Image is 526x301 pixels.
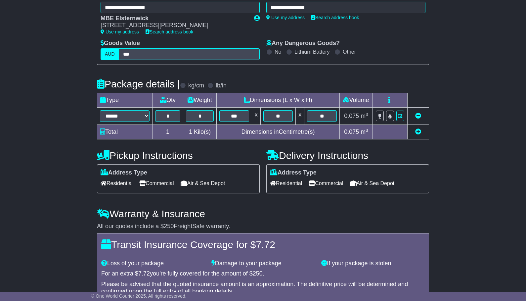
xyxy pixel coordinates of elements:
h4: Delivery Instructions [266,150,429,161]
td: 1 [153,125,183,139]
label: lb/in [216,82,227,89]
a: Add new item [415,128,421,135]
a: Remove this item [415,113,421,119]
label: No [275,49,281,55]
span: m [361,128,368,135]
td: Kilo(s) [183,125,217,139]
div: MBE Elsternwick [101,15,247,22]
label: Goods Value [101,40,140,47]
td: Dimensions in Centimetre(s) [216,125,339,139]
h4: Transit Insurance Coverage for $ [101,239,425,250]
div: Damage to your package [208,260,318,267]
h4: Warranty & Insurance [97,208,429,219]
span: m [361,113,368,119]
td: Weight [183,93,217,108]
div: [STREET_ADDRESS][PERSON_NAME] [101,22,247,29]
sup: 3 [366,112,368,117]
a: Use my address [101,29,139,34]
label: Other [343,49,356,55]
td: Volume [339,93,373,108]
a: Search address book [146,29,193,34]
h4: Package details | [97,78,180,89]
label: Address Type [101,169,147,176]
td: Dimensions (L x W x H) [216,93,339,108]
span: 7.72 [256,239,275,250]
div: Loss of your package [98,260,208,267]
td: x [296,108,304,125]
span: Commercial [309,178,343,188]
span: Residential [270,178,302,188]
span: 1 [189,128,192,135]
td: Qty [153,93,183,108]
td: Type [97,93,153,108]
span: 250 [253,270,263,277]
sup: 3 [366,128,368,133]
h4: Pickup Instructions [97,150,260,161]
span: Commercial [139,178,174,188]
div: All our quotes include a $ FreightSafe warranty. [97,223,429,230]
span: Air & Sea Depot [350,178,395,188]
span: 250 [164,223,174,229]
span: 0.075 [344,113,359,119]
div: Please be advised that the quoted insurance amount is an approximation. The definitive price will... [101,281,425,295]
label: Address Type [270,169,317,176]
span: Air & Sea Depot [181,178,225,188]
span: 0.075 [344,128,359,135]
label: AUD [101,48,119,60]
a: Use my address [266,15,305,20]
label: Lithium Battery [294,49,330,55]
div: For an extra $ you're fully covered for the amount of $ . [101,270,425,277]
span: © One World Courier 2025. All rights reserved. [91,293,187,299]
label: kg/cm [188,82,204,89]
span: Residential [101,178,133,188]
td: Total [97,125,153,139]
div: If your package is stolen [318,260,428,267]
a: Search address book [311,15,359,20]
span: 7.72 [138,270,150,277]
label: Any Dangerous Goods? [266,40,340,47]
td: x [252,108,260,125]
